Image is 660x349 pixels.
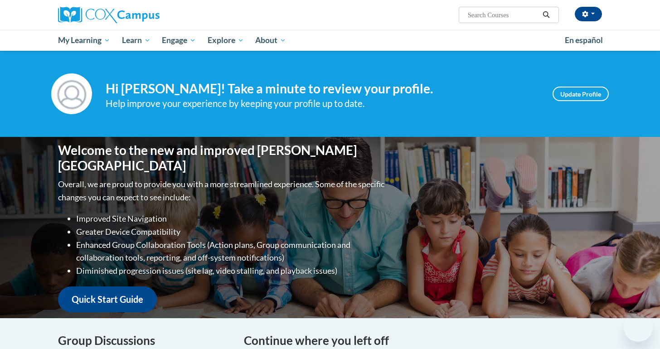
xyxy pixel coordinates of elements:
[58,143,387,173] h1: Welcome to the new and improved [PERSON_NAME][GEOGRAPHIC_DATA]
[76,212,387,225] li: Improved Site Navigation
[58,7,230,23] a: Cox Campus
[106,81,539,97] h4: Hi [PERSON_NAME]! Take a minute to review your profile.
[44,30,616,51] div: Main menu
[76,225,387,238] li: Greater Device Compatibility
[553,87,609,101] a: Update Profile
[76,238,387,265] li: Enhanced Group Collaboration Tools (Action plans, Group communication and collaboration tools, re...
[565,35,603,45] span: En español
[122,35,150,46] span: Learn
[202,30,250,51] a: Explore
[58,178,387,204] p: Overall, we are proud to provide you with a more streamlined experience. Some of the specific cha...
[58,35,110,46] span: My Learning
[76,264,387,277] li: Diminished progression issues (site lag, video stalling, and playback issues)
[250,30,292,51] a: About
[539,10,553,20] button: Search
[575,7,602,21] button: Account Settings
[559,31,609,50] a: En español
[58,7,160,23] img: Cox Campus
[208,35,244,46] span: Explore
[156,30,202,51] a: Engage
[624,313,653,342] iframe: Button to launch messaging window
[467,10,539,20] input: Search Courses
[51,73,92,114] img: Profile Image
[106,96,539,111] div: Help improve your experience by keeping your profile up to date.
[255,35,286,46] span: About
[58,286,157,312] a: Quick Start Guide
[116,30,156,51] a: Learn
[52,30,116,51] a: My Learning
[162,35,196,46] span: Engage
